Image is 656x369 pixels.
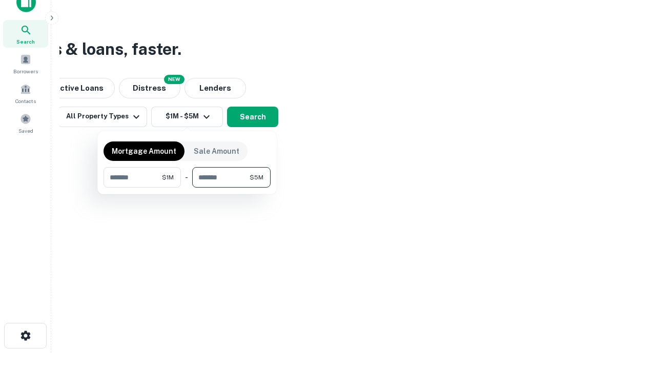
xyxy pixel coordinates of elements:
[185,167,188,188] div: -
[194,146,239,157] p: Sale Amount
[162,173,174,182] span: $1M
[250,173,263,182] span: $5M
[605,254,656,303] iframe: Chat Widget
[112,146,176,157] p: Mortgage Amount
